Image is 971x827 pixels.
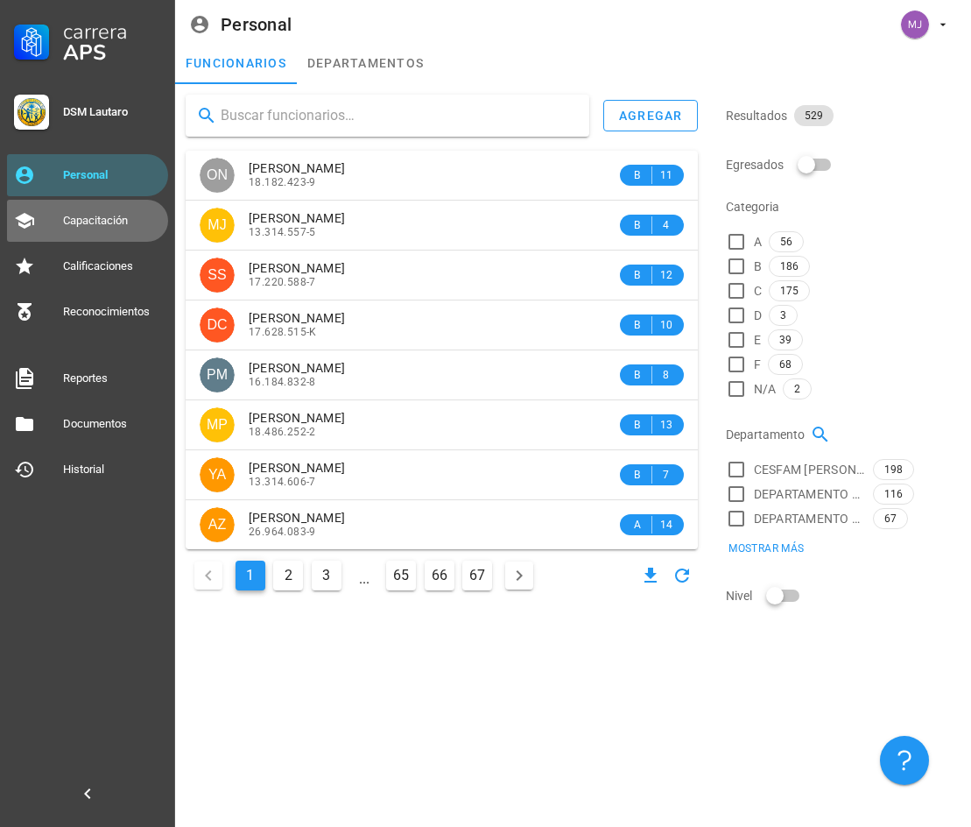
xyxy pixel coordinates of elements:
span: B [630,416,644,434]
span: [PERSON_NAME] [249,411,345,425]
button: agregar [603,100,698,131]
span: 67 [884,509,897,528]
a: Personal [7,154,168,196]
span: 13 [659,416,673,434]
span: MP [207,407,228,442]
div: Personal [63,168,161,182]
span: 4 [659,216,673,234]
span: YA [208,457,226,492]
span: 198 [884,460,903,479]
span: A [630,516,644,534]
span: MJ [208,208,226,243]
span: B [630,166,644,184]
a: departamentos [297,42,434,84]
span: ... [350,562,378,590]
span: SS [208,258,226,293]
div: avatar [901,11,929,39]
span: PM [207,357,228,392]
span: DEPARTAMENTO SALUD RURAL [754,485,866,503]
span: 18.486.252-2 [249,426,316,438]
span: [PERSON_NAME] [249,311,345,325]
span: DC [207,307,227,343]
div: Capacitación [63,214,161,228]
span: [PERSON_NAME] [249,211,345,225]
div: DSM Lautaro [63,105,161,119]
span: [PERSON_NAME] [249,511,345,525]
span: 16.184.832-8 [249,376,316,388]
span: C [754,282,762,300]
div: avatar [200,208,235,243]
span: 116 [884,484,903,504]
div: avatar [200,307,235,343]
span: B [630,466,644,484]
div: agregar [618,109,683,123]
span: 13.314.557-5 [249,226,316,238]
span: 17.628.515-K [249,326,317,338]
div: Carrera [63,21,161,42]
span: AZ [208,507,226,542]
span: 13.314.606-7 [249,476,316,488]
div: Categoria [726,186,960,228]
span: Mostrar más [728,542,804,555]
span: CESFAM [PERSON_NAME] [754,461,866,478]
a: Documentos [7,403,168,445]
div: Departamento [726,413,960,456]
button: Página actual, página 1 [236,561,265,590]
div: avatar [200,457,235,492]
span: 39 [779,330,792,350]
span: 186 [780,257,799,276]
span: 3 [780,306,786,325]
div: Nivel [726,575,960,617]
a: Reportes [7,357,168,399]
a: Calificaciones [7,245,168,287]
span: N/A [754,380,777,398]
span: B [630,366,644,384]
span: [PERSON_NAME] [249,361,345,375]
span: B [754,258,762,275]
div: avatar [200,158,235,193]
span: [PERSON_NAME] [249,461,345,475]
input: Buscar funcionarios… [221,102,575,130]
span: 10 [659,316,673,334]
span: F [754,356,761,373]
div: Calificaciones [63,259,161,273]
button: Ir a la página 2 [273,561,303,590]
div: Documentos [63,417,161,431]
button: Ir a la página 67 [462,561,492,590]
a: Reconocimientos [7,291,168,333]
div: Personal [221,15,292,34]
div: Reconocimientos [63,305,161,319]
div: Historial [63,463,161,477]
span: DEPARTAMENTO DE SALUD [754,510,866,527]
span: B [630,316,644,334]
div: avatar [200,407,235,442]
span: 18.182.423-9 [249,176,316,188]
div: APS [63,42,161,63]
span: ON [207,158,228,193]
button: Ir a la página 66 [425,561,454,590]
span: [PERSON_NAME] [249,261,345,275]
button: Ir a la página 3 [312,561,341,590]
div: avatar [200,258,235,293]
button: Ir a la página 65 [386,561,416,590]
div: Egresados [726,144,960,186]
a: funcionarios [175,42,297,84]
span: 14 [659,516,673,534]
button: Mostrar más [717,536,815,561]
span: A [754,233,762,251]
span: 11 [659,166,673,184]
span: 12 [659,266,673,284]
span: 529 [805,105,823,126]
span: 7 [659,466,673,484]
span: 2 [794,379,800,399]
span: B [630,266,644,284]
span: [PERSON_NAME] [249,161,345,175]
nav: Navegación de paginación [186,556,542,595]
span: 68 [779,355,792,374]
span: D [754,307,762,324]
span: 175 [780,281,799,300]
span: 56 [780,232,792,251]
span: 8 [659,366,673,384]
a: Historial [7,449,168,491]
span: 26.964.083-9 [249,526,316,538]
